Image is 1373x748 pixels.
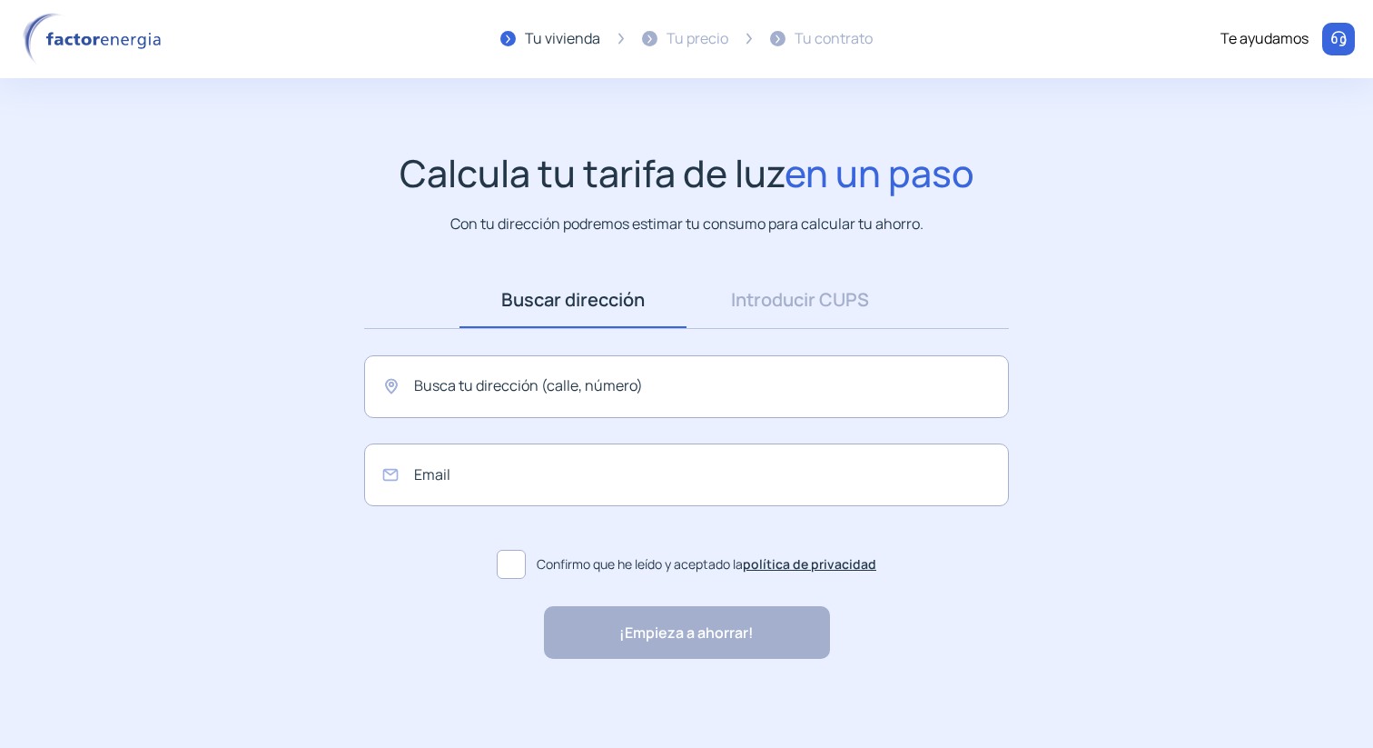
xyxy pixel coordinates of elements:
[667,27,728,51] div: Tu precio
[525,27,600,51] div: Tu vivienda
[459,272,686,328] a: Buscar dirección
[743,555,876,573] a: política de privacidad
[1220,27,1309,51] div: Te ayudamos
[1329,30,1348,48] img: llamar
[400,151,974,195] h1: Calcula tu tarifa de luz
[686,272,914,328] a: Introducir CUPS
[450,213,924,235] p: Con tu dirección podremos estimar tu consumo para calcular tu ahorro.
[785,147,974,198] span: en un paso
[18,13,173,65] img: logo factor
[795,27,873,51] div: Tu contrato
[537,554,876,574] span: Confirmo que he leído y aceptado la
